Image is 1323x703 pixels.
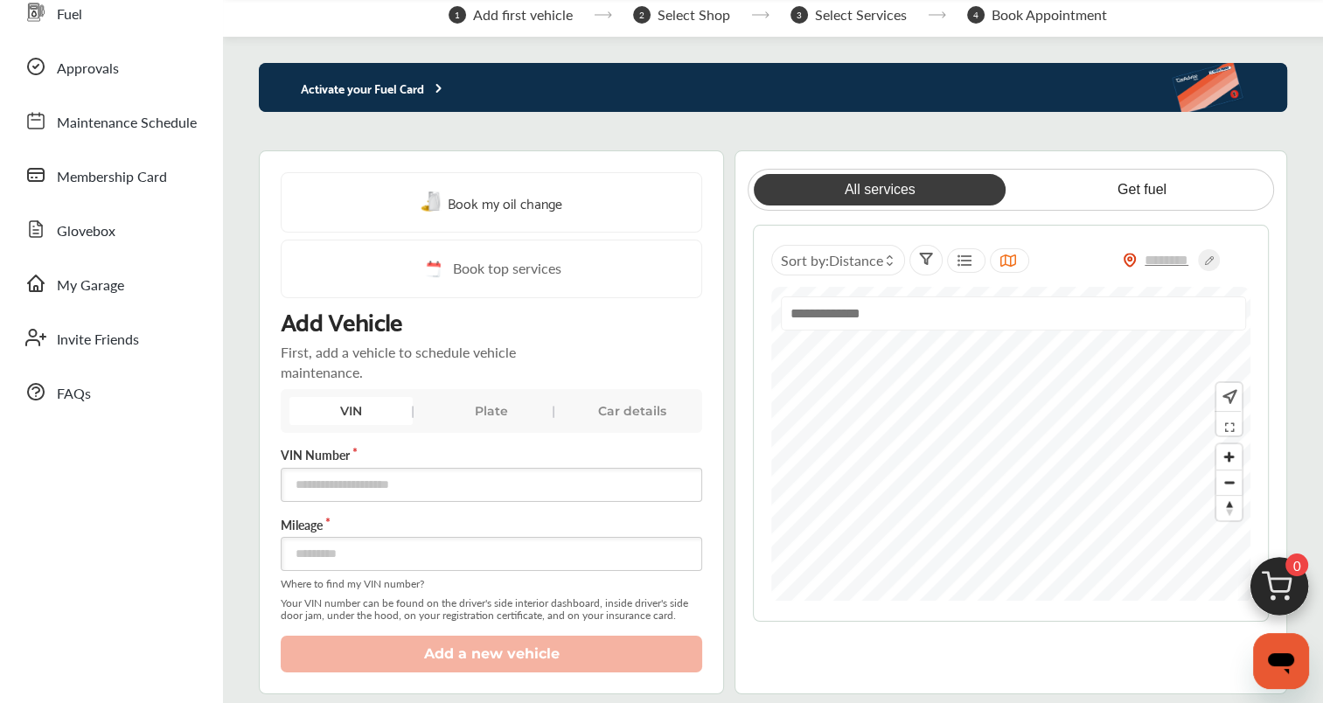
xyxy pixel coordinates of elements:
[771,287,1252,601] canvas: Map
[421,258,444,280] img: cal_icon.0803b883.svg
[16,44,205,89] a: Approvals
[259,78,446,98] p: Activate your Fuel Card
[281,240,702,298] a: Book top services
[421,191,562,214] a: Book my oil change
[594,11,612,18] img: stepper-arrow.e24c07c6.svg
[1123,253,1137,268] img: location_vector_orange.38f05af8.svg
[57,329,139,351] span: Invite Friends
[1016,174,1268,205] a: Get fuel
[281,342,576,382] p: First, add a vehicle to schedule vehicle maintenance.
[1171,63,1287,112] img: activate-banner.5eeab9f0af3a0311e5fa.png
[16,369,205,414] a: FAQs
[829,250,883,270] span: Distance
[16,152,205,198] a: Membership Card
[281,305,402,335] p: Add Vehicle
[281,516,702,533] label: Mileage
[57,275,124,297] span: My Garage
[1216,496,1242,520] span: Reset bearing to north
[1219,387,1237,407] img: recenter.ce011a49.svg
[16,98,205,143] a: Maintenance Schedule
[57,58,119,80] span: Approvals
[453,258,561,280] span: Book top services
[1237,549,1321,633] img: cart_icon.3d0951e8.svg
[449,6,466,24] span: 1
[928,11,946,18] img: stepper-arrow.e24c07c6.svg
[1285,553,1308,576] span: 0
[473,7,573,23] span: Add first vehicle
[754,174,1006,205] a: All services
[448,191,562,214] span: Book my oil change
[633,6,651,24] span: 2
[1216,495,1242,520] button: Reset bearing to north
[781,250,883,270] span: Sort by :
[1216,444,1242,470] button: Zoom in
[57,112,197,135] span: Maintenance Schedule
[57,220,115,243] span: Glovebox
[1216,470,1242,495] span: Zoom out
[421,191,443,213] img: oil-change.e5047c97.svg
[570,397,693,425] div: Car details
[1216,470,1242,495] button: Zoom out
[57,166,167,189] span: Membership Card
[967,6,985,24] span: 4
[790,6,808,24] span: 3
[992,7,1107,23] span: Book Appointment
[16,206,205,252] a: Glovebox
[751,11,769,18] img: stepper-arrow.e24c07c6.svg
[658,7,730,23] span: Select Shop
[1253,633,1309,689] iframe: Button to launch messaging window
[430,397,554,425] div: Plate
[57,3,82,26] span: Fuel
[16,261,205,306] a: My Garage
[16,315,205,360] a: Invite Friends
[289,397,413,425] div: VIN
[281,597,702,622] span: Your VIN number can be found on the driver's side interior dashboard, inside driver's side door j...
[815,7,907,23] span: Select Services
[57,383,91,406] span: FAQs
[281,446,702,463] label: VIN Number
[281,578,702,590] span: Where to find my VIN number?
